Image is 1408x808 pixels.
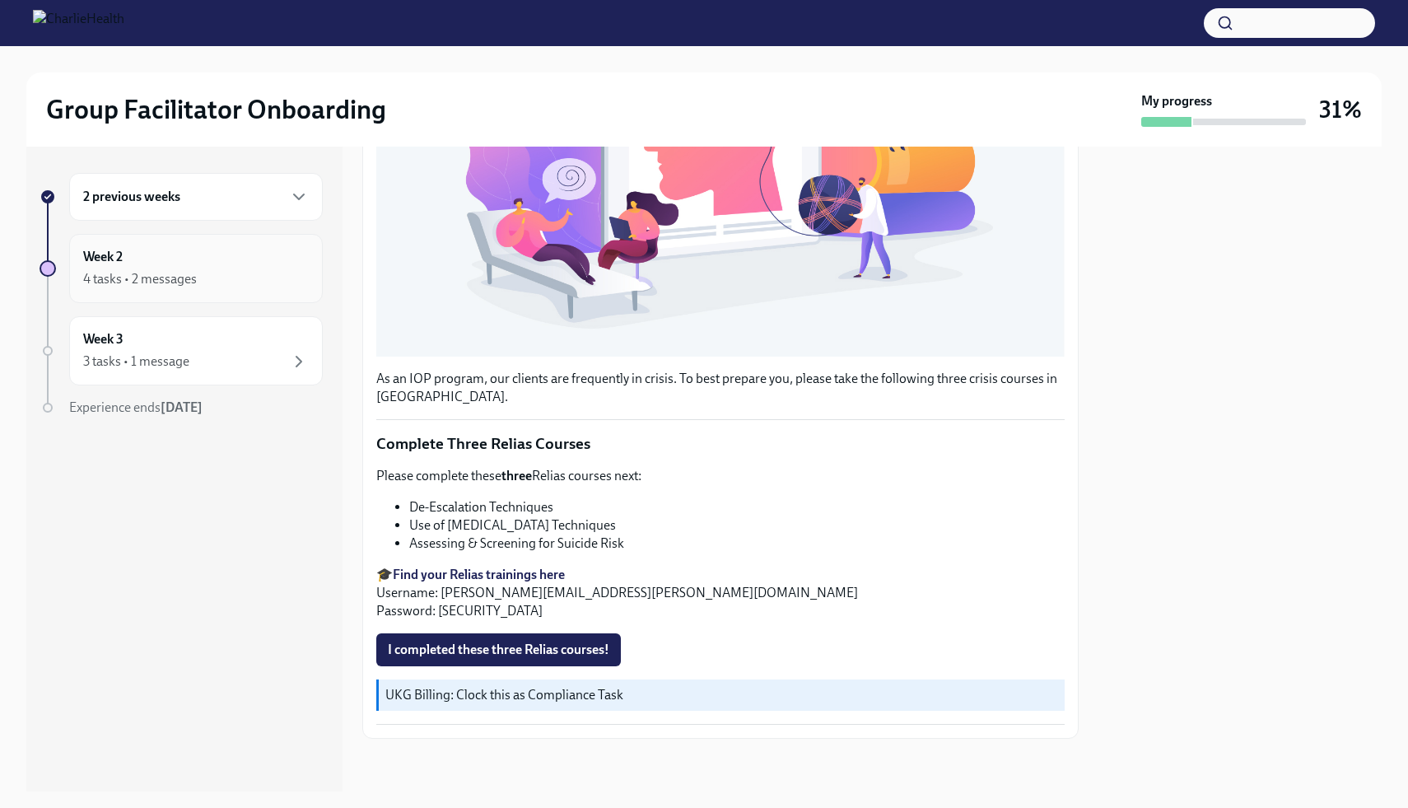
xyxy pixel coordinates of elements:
[83,248,123,266] h6: Week 2
[393,567,565,582] a: Find your Relias trainings here
[83,270,197,288] div: 4 tasks • 2 messages
[376,467,1065,485] p: Please complete these Relias courses next:
[40,316,323,385] a: Week 33 tasks • 1 message
[69,173,323,221] div: 2 previous weeks
[83,188,180,206] h6: 2 previous weeks
[409,516,1065,535] li: Use of [MEDICAL_DATA] Techniques
[376,633,621,666] button: I completed these three Relias courses!
[1319,95,1362,124] h3: 31%
[83,330,124,348] h6: Week 3
[385,686,1058,704] p: UKG Billing: Clock this as Compliance Task
[33,10,124,36] img: CharlieHealth
[40,234,323,303] a: Week 24 tasks • 2 messages
[409,498,1065,516] li: De-Escalation Techniques
[46,93,386,126] h2: Group Facilitator Onboarding
[409,535,1065,553] li: Assessing & Screening for Suicide Risk
[376,566,1065,620] p: 🎓 Username: [PERSON_NAME][EMAIL_ADDRESS][PERSON_NAME][DOMAIN_NAME] Password: [SECURITY_DATA]
[376,370,1065,406] p: As an IOP program, our clients are frequently in crisis. To best prepare you, please take the fol...
[501,468,532,483] strong: three
[388,642,609,658] span: I completed these three Relias courses!
[69,399,203,415] span: Experience ends
[376,433,1065,455] p: Complete Three Relias Courses
[83,353,189,371] div: 3 tasks • 1 message
[161,399,203,415] strong: [DATE]
[1141,92,1212,110] strong: My progress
